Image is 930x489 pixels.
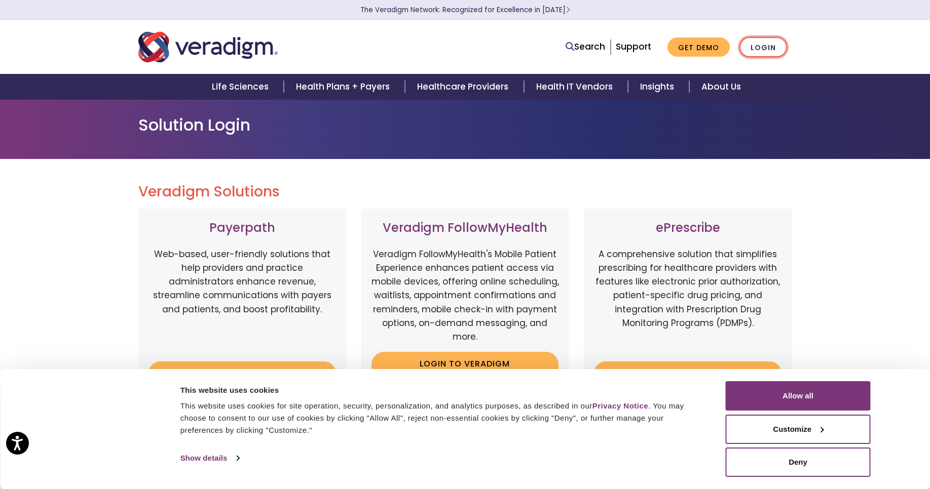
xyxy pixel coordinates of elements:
[371,248,559,344] p: Veradigm FollowMyHealth's Mobile Patient Experience enhances patient access via mobile devices, o...
[566,5,570,15] span: Learn More
[148,221,336,235] h3: Payerpath
[726,447,871,477] button: Deny
[371,221,559,235] h3: Veradigm FollowMyHealth
[594,361,782,385] a: Login to ePrescribe
[138,115,792,135] h1: Solution Login
[726,415,871,444] button: Customize
[405,74,524,100] a: Healthcare Providers
[360,5,570,15] a: The Veradigm Network: Recognized for Excellence in [DATE]Learn More
[148,361,336,385] a: Login to Payerpath
[524,74,628,100] a: Health IT Vendors
[138,183,792,200] h2: Veradigm Solutions
[566,40,605,54] a: Search
[284,74,405,100] a: Health Plans + Payers
[138,30,278,64] img: Veradigm logo
[628,74,689,100] a: Insights
[594,248,782,354] p: A comprehensive solution that simplifies prescribing for healthcare providers with features like ...
[371,352,559,385] a: Login to Veradigm FollowMyHealth
[148,248,336,354] p: Web-based, user-friendly solutions that help providers and practice administrators enhance revenu...
[739,37,787,58] a: Login
[667,37,730,57] a: Get Demo
[689,74,753,100] a: About Us
[180,384,703,396] div: This website uses cookies
[180,451,239,466] a: Show details
[616,40,651,53] a: Support
[726,381,871,411] button: Allow all
[592,401,648,410] a: Privacy Notice
[200,74,284,100] a: Life Sciences
[180,400,703,436] div: This website uses cookies for site operation, security, personalization, and analytics purposes, ...
[594,221,782,235] h3: ePrescribe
